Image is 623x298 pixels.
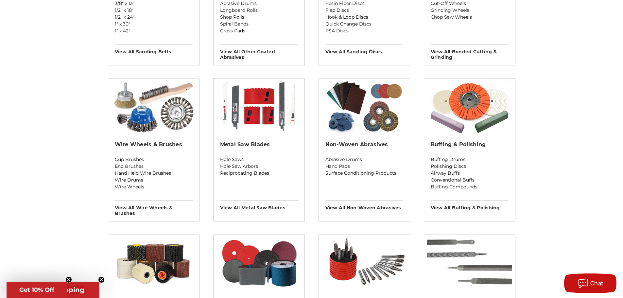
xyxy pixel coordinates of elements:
[220,141,298,148] h2: Metal Saw Blades
[111,79,196,134] img: Wire Wheels & Brushes
[431,156,509,163] a: Buffing Drums
[431,141,509,148] h2: Buffing & Polishing
[325,7,403,14] a: Flap Discs
[115,7,193,14] a: 1/2" x 18"
[7,282,67,298] div: Get 10% OffClose teaser
[325,27,403,34] a: PSA Discs
[590,280,604,287] span: Chat
[115,163,193,170] a: End Brushes
[7,282,99,298] div: Get Free ShippingClose teaser
[325,170,403,177] a: Surface Conditioning Products
[115,27,193,34] a: 1" x 42"
[431,177,509,184] a: Conventional Buffs
[220,14,298,21] a: Shop Rolls
[220,27,298,34] a: Cross Pads
[98,276,105,283] button: Close teaser
[220,156,298,163] a: Hole Saws
[325,156,403,163] a: Abrasive Drums
[431,44,509,60] h3: View All bonded cutting & grinding
[115,184,193,190] a: Wire Wheels
[325,14,403,21] a: Hook & Loop Discs
[427,235,512,290] img: Hand Files
[115,200,193,216] h3: View All wire wheels & brushes
[325,200,403,211] h3: View All non-woven abrasives
[220,170,298,177] a: Reciprocating Blades
[325,44,403,55] h3: View All sanding discs
[115,141,193,148] h2: Wire Wheels & Brushes
[220,163,298,170] a: Hole Saw Arbors
[564,273,616,293] button: Chat
[319,235,410,290] img: Carbide Burrs
[115,14,193,21] a: 1/2" x 24"
[115,21,193,27] a: 1" x 30"
[325,163,403,170] a: Hand Pads
[431,163,509,170] a: Polishing Discs
[325,21,403,27] a: Quick Change Discs
[65,276,72,283] button: Close teaser
[108,235,199,290] img: Sanding Drums
[431,200,509,211] h3: View All buffing & polishing
[431,14,509,21] a: Chop Saw Wheels
[115,156,193,163] a: Cup Brushes
[19,286,54,293] span: Get 10% Off
[220,44,298,60] h3: View All other coated abrasives
[216,79,301,134] img: Metal Saw Blades
[325,141,403,148] h2: Non-woven Abrasives
[431,170,509,177] a: Airway Buffs
[427,79,512,134] img: Buffing & Polishing
[220,7,298,14] a: Longboard Rolls
[322,79,407,134] img: Non-woven Abrasives
[115,177,193,184] a: Wire Drums
[431,7,509,14] a: Grinding Wheels
[216,235,301,290] img: Flooring
[431,184,509,190] a: Buffing Compounds
[220,21,298,27] a: Spiral Bands
[115,44,193,55] h3: View All sanding belts
[220,200,298,211] h3: View All metal saw blades
[115,170,193,177] a: Hand Held Wire Brushes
